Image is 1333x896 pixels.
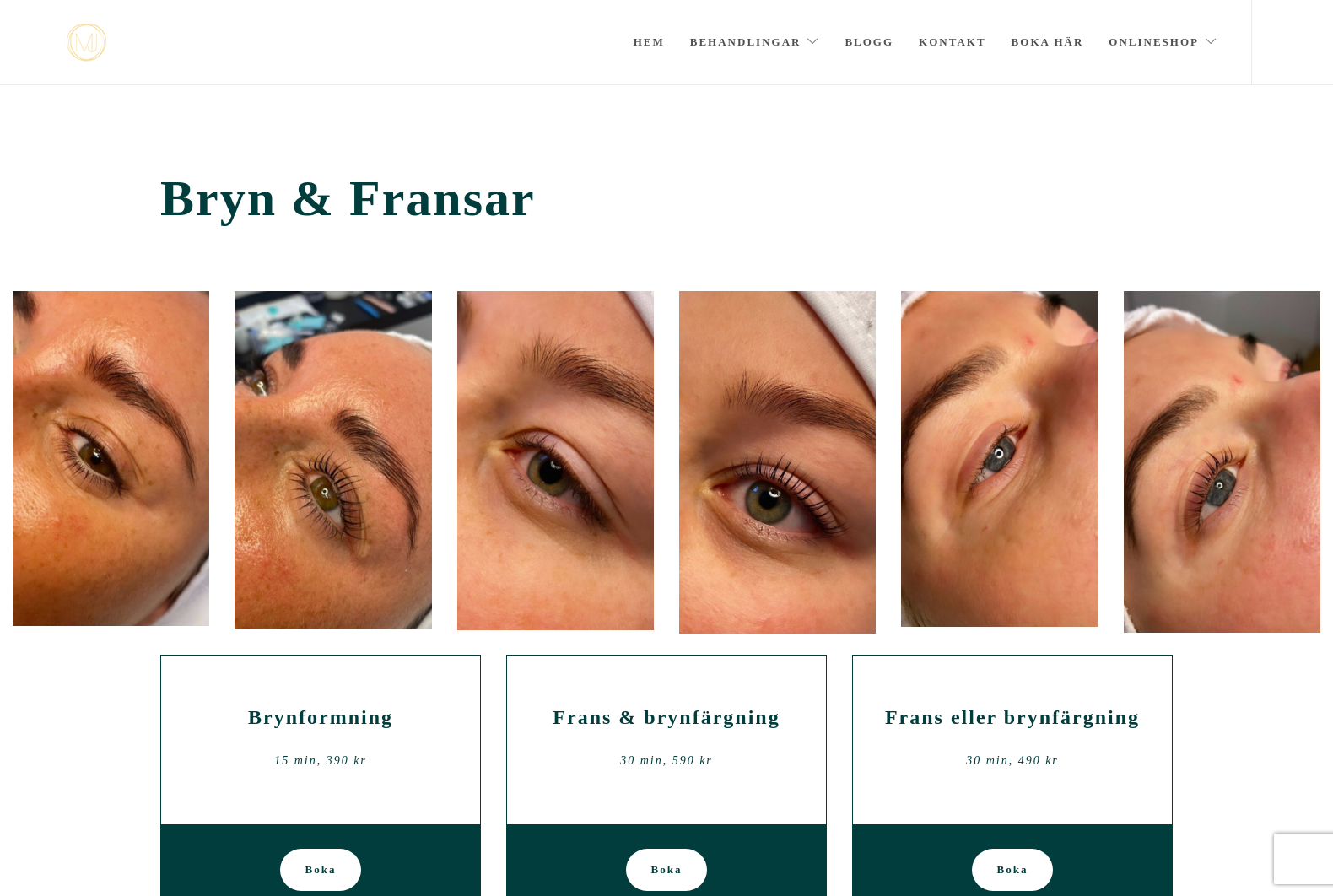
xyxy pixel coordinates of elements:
a: Boka [280,849,362,891]
a: Boka [972,849,1054,891]
img: Lb7 [1124,291,1320,633]
div: 30 min, 490 kr [866,748,1159,774]
img: mjstudio [67,24,106,62]
div: 30 min, 590 kr [520,748,813,774]
img: Lb9 [457,291,654,630]
h2: Frans eller brynfärgning [866,706,1159,729]
span: Boka [651,849,683,891]
span: Boka [305,849,337,891]
a: mjstudio mjstudio mjstudio [67,24,106,62]
span: Bryn & Fransar [160,170,1173,228]
img: Lb1 [13,291,209,626]
img: Lb2 [235,291,431,629]
span: Boka [997,849,1028,891]
a: Boka [626,849,708,891]
div: 15 min, 390 kr [174,748,467,774]
img: Lb6 [901,291,1098,627]
h2: Frans & brynfärgning [520,706,813,729]
h2: Brynformning [174,706,467,729]
img: Lb10 [679,291,876,634]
